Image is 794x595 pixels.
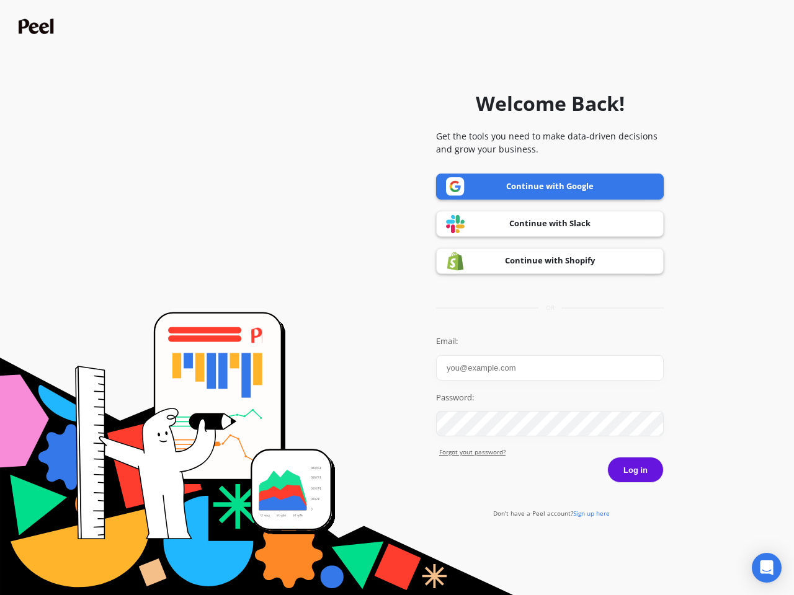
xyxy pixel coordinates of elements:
[436,303,664,312] div: or
[436,355,664,381] input: you@example.com
[476,89,625,118] h1: Welcome Back!
[607,457,664,483] button: Log in
[446,177,465,196] img: Google logo
[573,509,610,518] span: Sign up here
[436,392,664,404] label: Password:
[436,130,664,156] p: Get the tools you need to make data-driven decisions and grow your business.
[436,211,664,237] a: Continue with Slack
[493,509,610,518] a: Don't have a Peel account?Sign up here
[19,19,57,34] img: Peel
[436,248,664,274] a: Continue with Shopify
[446,214,465,234] img: Slack logo
[446,252,465,271] img: Shopify logo
[436,174,664,200] a: Continue with Google
[752,553,782,583] div: Open Intercom Messenger
[436,335,664,348] label: Email:
[439,447,664,457] a: Forgot yout password?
